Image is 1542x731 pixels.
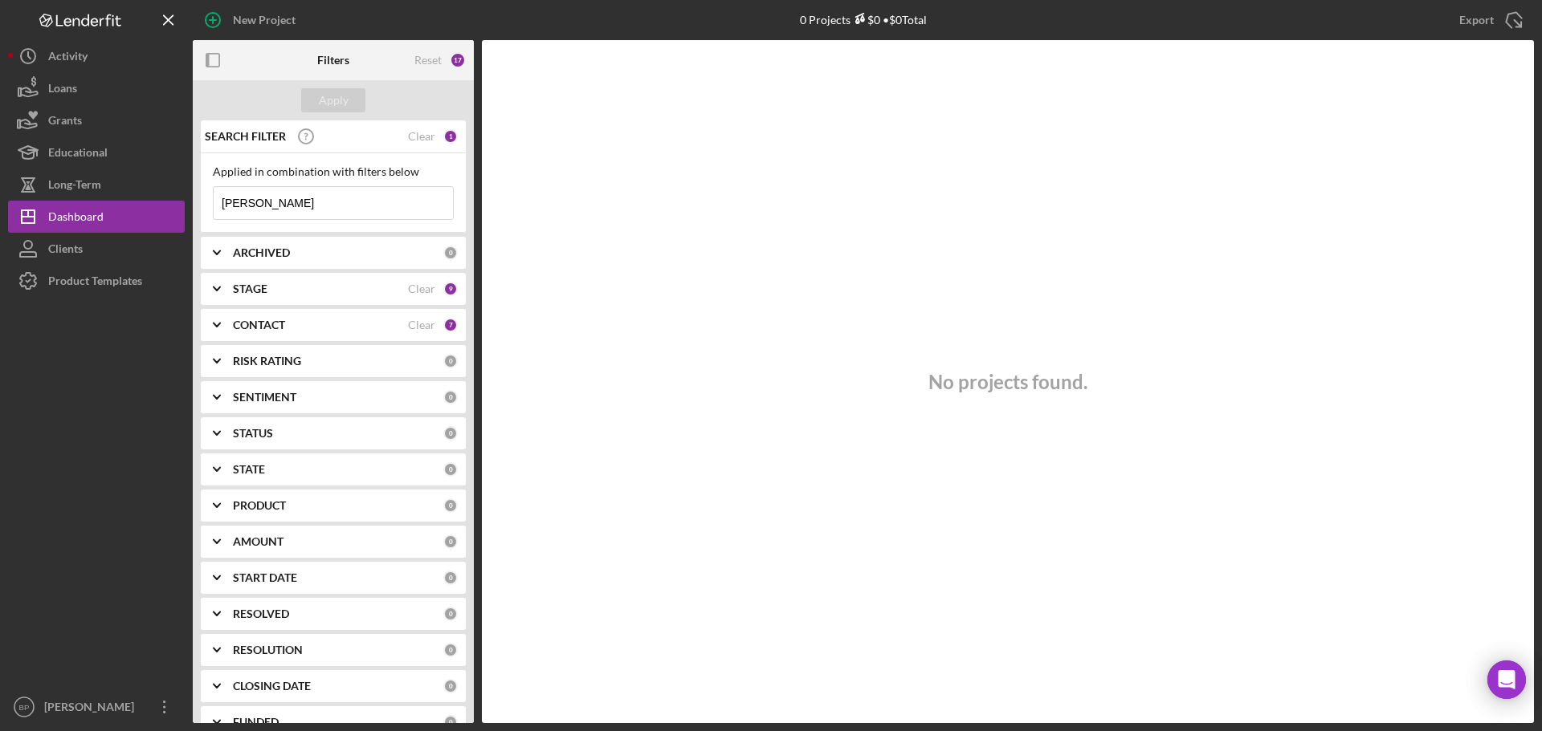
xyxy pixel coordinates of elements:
button: Dashboard [8,201,185,233]
button: BP[PERSON_NAME] [8,691,185,723]
div: 9 [443,282,458,296]
b: PRODUCT [233,499,286,512]
div: Long-Term [48,169,101,205]
button: Apply [301,88,365,112]
div: Activity [48,40,88,76]
div: 0 [443,571,458,585]
button: Loans [8,72,185,104]
text: BP [19,703,30,712]
button: Educational [8,136,185,169]
div: Product Templates [48,265,142,301]
div: 0 [443,715,458,729]
b: SENTIMENT [233,391,296,404]
div: Clear [408,319,435,331]
div: Clear [408,282,435,295]
div: Dashboard [48,201,104,237]
b: ARCHIVED [233,246,290,259]
div: 0 [443,679,458,693]
div: 0 [443,354,458,368]
div: 0 [443,390,458,404]
button: Activity [8,40,185,72]
div: Open Intercom Messenger [1487,660,1526,699]
div: 1 [443,129,458,144]
div: 0 [443,462,458,477]
div: Loans [48,72,77,108]
button: Grants [8,104,185,136]
div: $0 [851,13,880,26]
b: Filters [317,54,349,67]
div: 0 [443,534,458,549]
button: Clients [8,233,185,265]
b: RESOLUTION [233,644,303,656]
div: 0 [443,607,458,621]
div: 0 Projects • $0 Total [800,13,927,26]
div: Educational [48,136,108,173]
div: Export [1459,4,1494,36]
b: AMOUNT [233,535,284,548]
div: Reset [414,54,442,67]
b: CLOSING DATE [233,680,311,692]
div: 0 [443,426,458,441]
div: Grants [48,104,82,140]
b: START DATE [233,571,297,584]
h3: No projects found. [928,371,1087,393]
b: FUNDED [233,716,279,729]
b: RESOLVED [233,607,289,620]
div: 0 [443,498,458,513]
button: Product Templates [8,265,185,297]
div: 0 [443,246,458,260]
button: New Project [193,4,312,36]
div: 0 [443,643,458,657]
button: Export [1443,4,1534,36]
b: CONTACT [233,319,285,331]
div: Applied in combination with filters below [213,165,454,178]
b: STATUS [233,427,273,440]
div: 7 [443,318,458,332]
b: SEARCH FILTER [205,130,286,143]
div: Clear [408,130,435,143]
div: Apply [319,88,349,112]
b: STAGE [233,282,267,295]
div: New Project [233,4,296,36]
div: [PERSON_NAME] [40,691,145,727]
b: STATE [233,463,265,476]
button: Long-Term [8,169,185,201]
b: RISK RATING [233,355,301,368]
div: 17 [450,52,466,68]
div: Clients [48,233,83,269]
